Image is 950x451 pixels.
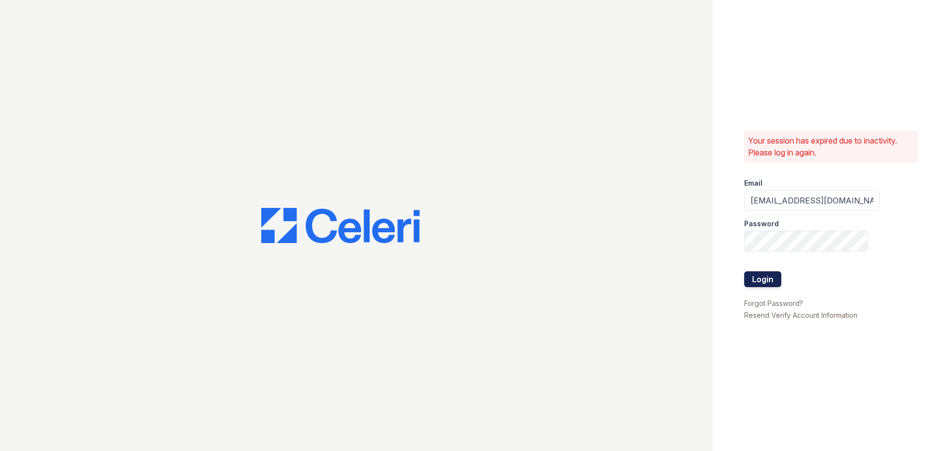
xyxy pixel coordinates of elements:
[744,219,779,229] label: Password
[744,271,781,287] button: Login
[744,311,857,319] a: Resend Verify Account Information
[744,299,803,307] a: Forgot Password?
[744,178,762,188] label: Email
[261,208,420,244] img: CE_Logo_Blue-a8612792a0a2168367f1c8372b55b34899dd931a85d93a1a3d3e32e68fde9ad4.png
[748,135,914,158] p: Your session has expired due to inactivity. Please log in again.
